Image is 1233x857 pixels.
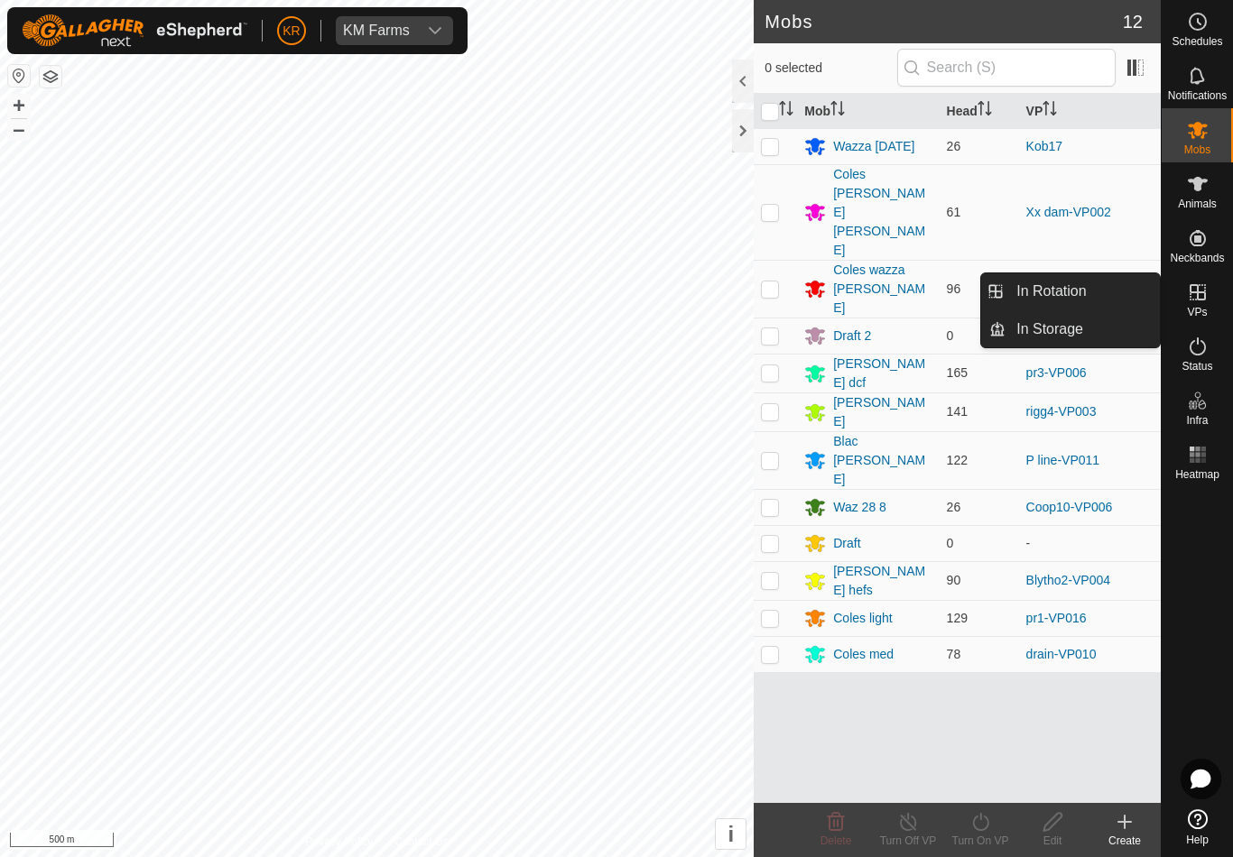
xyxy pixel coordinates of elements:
p-sorticon: Activate to sort [978,104,992,118]
span: VPs [1187,307,1207,318]
span: 12 [1123,8,1143,35]
a: drain-VP010 [1026,647,1097,661]
span: i [728,822,734,846]
img: Gallagher Logo [22,14,247,47]
a: P line-VP011 [1026,453,1099,467]
div: [PERSON_NAME] [833,393,932,431]
a: In Rotation [1006,273,1160,309]
div: Turn On VP [944,833,1016,849]
div: Turn Off VP [872,833,944,849]
li: In Storage [981,311,1160,347]
div: [PERSON_NAME] dcf [833,355,932,392]
span: 96 [947,281,961,296]
span: Status [1182,361,1212,372]
div: Create [1089,833,1161,849]
span: Infra [1186,415,1208,426]
a: Xx dam-VP002 [1026,205,1111,219]
span: 0 selected [765,59,896,78]
div: Coles [PERSON_NAME] [PERSON_NAME] [833,165,932,260]
li: In Rotation [981,273,1160,309]
span: KM Farms [336,16,417,45]
span: 90 [947,573,961,587]
span: Delete [820,834,852,847]
span: 0 [947,328,954,343]
div: Draft 2 [833,327,871,346]
button: i [716,819,746,849]
a: Contact Us [394,834,448,850]
div: Coles light [833,609,892,628]
span: KR [283,22,300,41]
div: [PERSON_NAME] hefs [833,562,932,600]
a: rigg4-VP003 [1026,404,1097,419]
span: 122 [947,453,968,467]
span: 61 [947,205,961,219]
span: Heatmap [1175,469,1219,480]
span: Animals [1178,198,1217,209]
a: Help [1162,802,1233,852]
span: Neckbands [1170,253,1224,263]
button: Reset Map [8,65,30,87]
h2: Mobs [765,11,1123,32]
button: + [8,95,30,116]
div: Blac [PERSON_NAME] [833,432,932,489]
span: 26 [947,500,961,514]
a: pr1-VP016 [1026,611,1087,625]
a: In Storage [1006,311,1160,347]
div: Draft [833,534,860,553]
span: Notifications [1168,90,1227,101]
span: In Storage [1016,318,1083,340]
input: Search (S) [897,49,1116,87]
span: In Rotation [1016,281,1086,302]
a: Blytho2-VP004 [1026,573,1110,587]
div: dropdown trigger [417,16,453,45]
button: – [8,118,30,140]
span: 165 [947,365,968,380]
span: Mobs [1184,144,1210,155]
p-sorticon: Activate to sort [779,104,793,118]
span: 129 [947,611,968,625]
p-sorticon: Activate to sort [1043,104,1057,118]
span: 0 [947,536,954,550]
span: 141 [947,404,968,419]
th: Head [940,94,1019,129]
div: Edit [1016,833,1089,849]
span: Help [1186,834,1209,845]
a: Privacy Policy [306,834,374,850]
span: 78 [947,647,961,661]
span: Schedules [1172,36,1222,47]
span: 26 [947,139,961,153]
th: Mob [797,94,939,129]
a: Coop10-VP006 [1026,500,1113,514]
div: Wazza [DATE] [833,137,914,156]
div: Coles med [833,645,894,664]
div: KM Farms [343,23,410,38]
div: Waz 28 8 [833,498,886,517]
div: Coles wazza [PERSON_NAME] [833,261,932,318]
p-sorticon: Activate to sort [830,104,845,118]
td: - [1019,525,1161,561]
th: VP [1019,94,1161,129]
a: pr3-VP006 [1026,365,1087,380]
button: Map Layers [40,66,61,88]
a: Kob17 [1026,139,1062,153]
